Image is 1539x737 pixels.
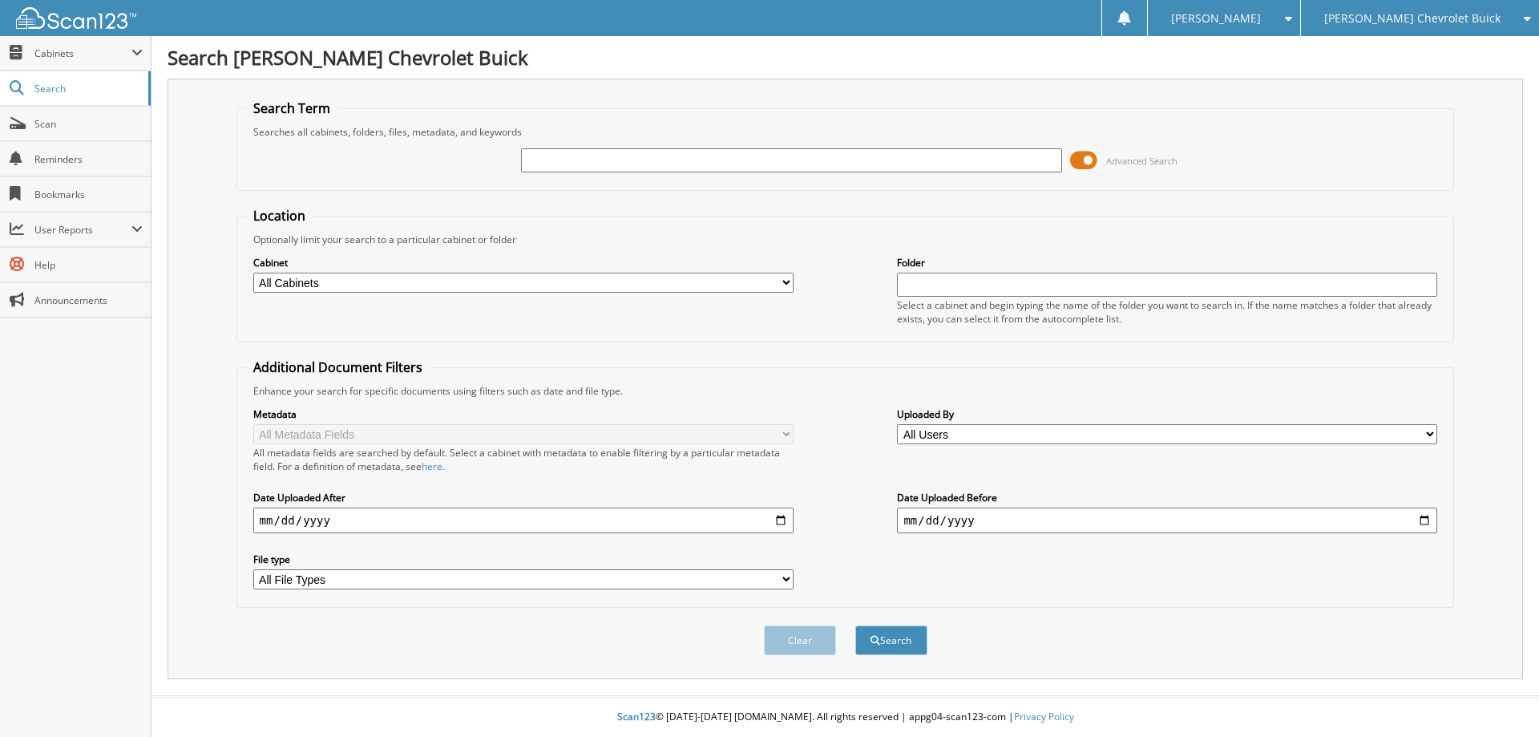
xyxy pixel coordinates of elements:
[897,407,1437,421] label: Uploaded By
[1171,14,1261,23] span: [PERSON_NAME]
[34,294,143,307] span: Announcements
[1014,710,1074,723] a: Privacy Policy
[253,446,794,473] div: All metadata fields are searched by default. Select a cabinet with metadata to enable filtering b...
[34,223,131,237] span: User Reports
[34,152,143,166] span: Reminders
[16,7,136,29] img: scan123-logo-white.svg
[253,553,794,566] label: File type
[897,298,1437,326] div: Select a cabinet and begin typing the name of the folder you want to search in. If the name match...
[245,233,1446,246] div: Optionally limit your search to a particular cabinet or folder
[897,256,1437,269] label: Folder
[34,47,131,60] span: Cabinets
[245,384,1446,398] div: Enhance your search for specific documents using filters such as date and file type.
[168,44,1523,71] h1: Search [PERSON_NAME] Chevrolet Buick
[1324,14,1501,23] span: [PERSON_NAME] Chevrolet Buick
[245,125,1446,139] div: Searches all cabinets, folders, files, metadata, and keywords
[422,460,442,473] a: here
[855,626,927,655] button: Search
[34,117,143,131] span: Scan
[245,358,430,376] legend: Additional Document Filters
[34,188,143,201] span: Bookmarks
[245,99,338,117] legend: Search Term
[151,698,1539,737] div: © [DATE]-[DATE] [DOMAIN_NAME]. All rights reserved | appg04-scan123-com |
[253,491,794,504] label: Date Uploaded After
[253,407,794,421] label: Metadata
[34,82,140,95] span: Search
[253,256,794,269] label: Cabinet
[245,207,313,225] legend: Location
[34,258,143,272] span: Help
[897,508,1437,533] input: end
[1106,155,1177,167] span: Advanced Search
[764,626,836,655] button: Clear
[617,710,656,723] span: Scan123
[897,491,1437,504] label: Date Uploaded Before
[253,508,794,533] input: start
